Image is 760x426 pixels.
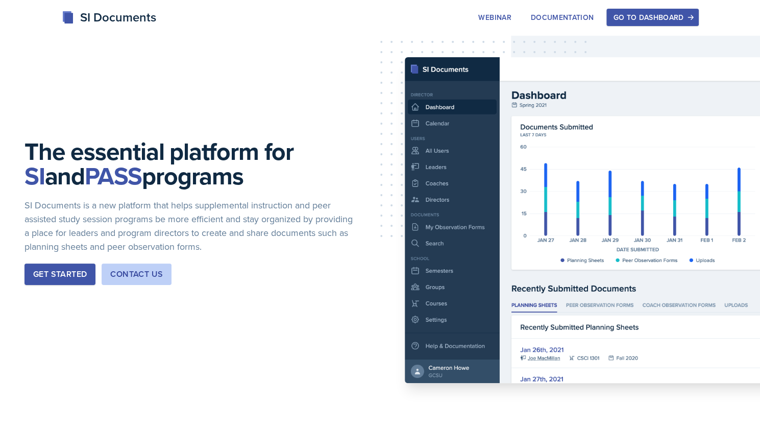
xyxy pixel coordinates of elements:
div: Contact Us [110,268,163,280]
button: Webinar [472,9,518,26]
div: Webinar [478,13,511,21]
button: Go to Dashboard [606,9,698,26]
div: Documentation [531,13,594,21]
button: Documentation [524,9,601,26]
div: Get Started [33,268,87,280]
button: Contact Us [102,264,171,285]
button: Get Started [24,264,95,285]
div: Go to Dashboard [613,13,692,21]
div: SI Documents [62,8,156,27]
